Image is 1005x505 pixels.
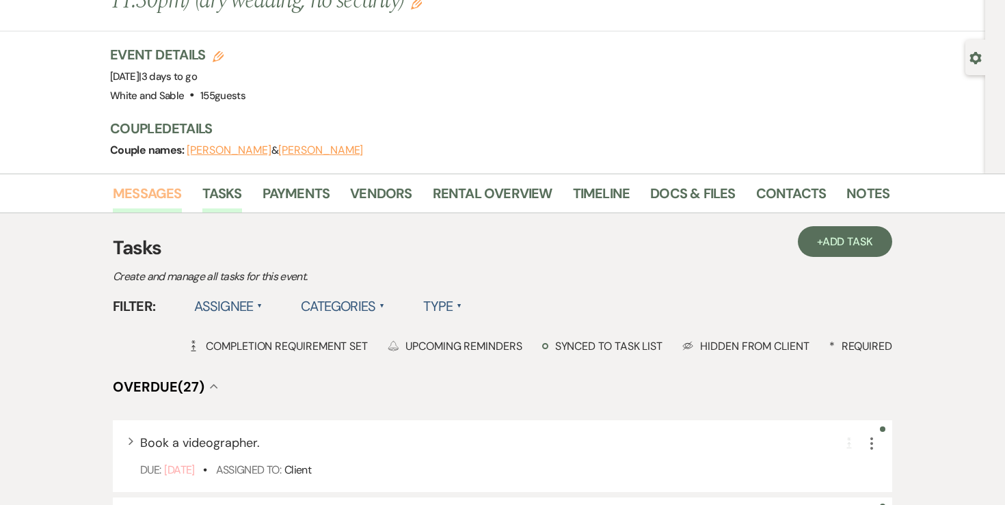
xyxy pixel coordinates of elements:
[822,234,873,249] span: Add Task
[423,294,462,318] label: Type
[113,234,892,262] h3: Tasks
[194,294,263,318] label: Assignee
[278,145,363,156] button: [PERSON_NAME]
[216,463,281,477] span: Assigned To:
[113,378,204,396] span: Overdue (27)
[969,51,982,64] button: Open lead details
[110,143,187,157] span: Couple names:
[433,182,552,213] a: Rental Overview
[140,435,260,451] span: Book a videographer.
[829,339,892,353] div: Required
[301,294,385,318] label: Categories
[202,182,242,213] a: Tasks
[756,182,827,213] a: Contacts
[284,463,311,477] span: Client
[142,70,197,83] span: 3 days to go
[263,182,330,213] a: Payments
[573,182,630,213] a: Timeline
[110,119,876,138] h3: Couple Details
[110,89,184,103] span: White and Sable
[846,182,889,213] a: Notes
[798,226,892,257] a: +Add Task
[457,301,462,312] span: ▲
[388,339,522,353] div: Upcoming Reminders
[188,339,368,353] div: Completion Requirement Set
[140,463,161,477] span: Due:
[187,144,363,157] span: &
[110,45,245,64] h3: Event Details
[200,89,245,103] span: 155 guests
[164,463,194,477] span: [DATE]
[682,339,809,353] div: Hidden from Client
[542,339,662,353] div: Synced to task list
[350,182,412,213] a: Vendors
[110,70,197,83] span: [DATE]
[113,380,218,394] button: Overdue(27)
[113,268,591,286] p: Create and manage all tasks for this event.
[187,145,271,156] button: [PERSON_NAME]
[139,70,197,83] span: |
[113,182,182,213] a: Messages
[257,301,263,312] span: ▲
[203,463,206,477] b: •
[113,296,156,316] span: Filter:
[379,301,385,312] span: ▲
[140,437,260,449] button: Book a videographer.
[650,182,735,213] a: Docs & Files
